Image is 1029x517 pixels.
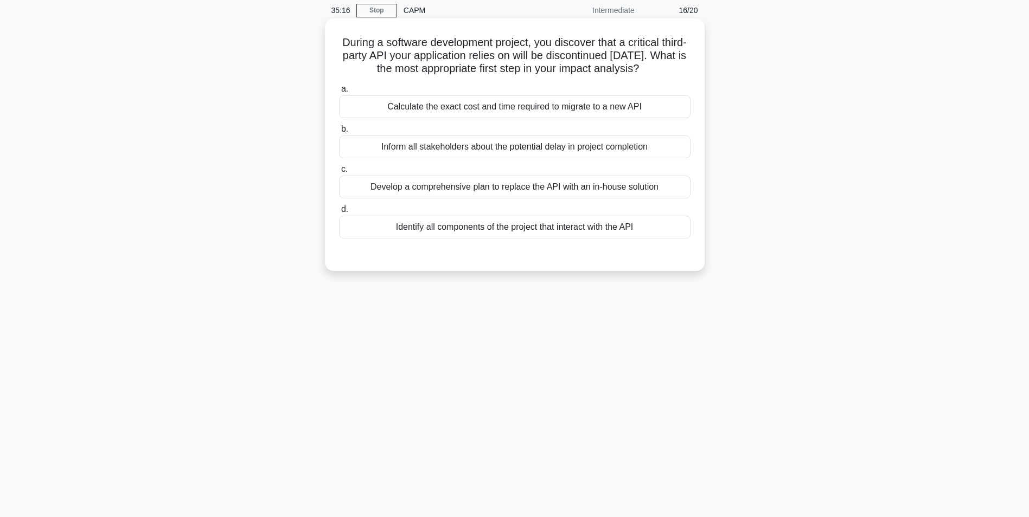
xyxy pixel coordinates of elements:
[339,216,691,238] div: Identify all components of the project that interact with the API
[341,164,348,173] span: c.
[356,4,397,17] a: Stop
[339,95,691,118] div: Calculate the exact cost and time required to migrate to a new API
[341,204,348,214] span: d.
[341,124,348,133] span: b.
[338,36,692,76] h5: During a software development project, you discover that a critical third-party API your applicat...
[339,176,691,198] div: Develop a comprehensive plan to replace the API with an in-house solution
[341,84,348,93] span: a.
[339,135,691,158] div: Inform all stakeholders about the potential delay in project completion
